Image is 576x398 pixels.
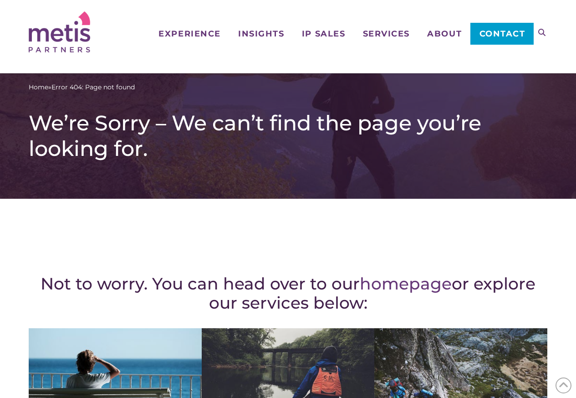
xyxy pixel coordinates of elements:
span: About [427,30,462,38]
span: Insights [238,30,284,38]
a: homepage [360,274,452,294]
h2: Not to worry. You can head over to our or explore our services below: [29,274,547,312]
a: Home [29,83,48,92]
span: IP Sales [302,30,345,38]
span: Contact [479,30,525,38]
span: » [29,83,135,92]
span: Error 404: Page not found [51,83,135,92]
a: Contact [470,23,534,45]
img: Metis Partners [29,11,90,52]
h1: We’re Sorry – We can’t find the page you’re looking for. [29,110,547,161]
span: Services [363,30,410,38]
span: Experience [158,30,220,38]
span: Back to Top [556,377,571,393]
